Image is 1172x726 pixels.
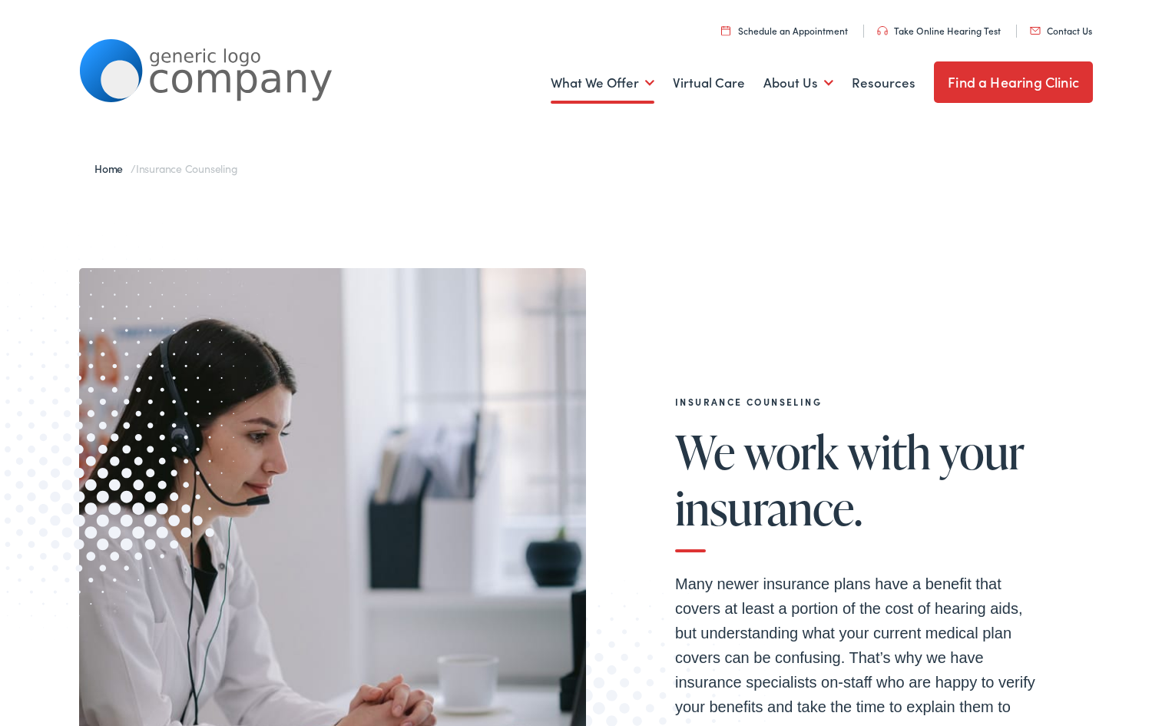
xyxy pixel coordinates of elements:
span: insurance. [675,482,862,533]
h2: Insurance Counseling [675,396,1044,407]
span: Insurance Counseling [136,161,238,176]
a: Schedule an Appointment [721,24,848,37]
span: We [675,426,735,477]
span: work [743,426,839,477]
img: utility icon [1030,27,1041,35]
a: About Us [763,55,833,111]
a: What We Offer [551,55,654,111]
img: utility icon [877,26,888,35]
a: Home [94,161,131,176]
a: Virtual Care [673,55,745,111]
a: Contact Us [1030,24,1092,37]
span: your [939,426,1025,477]
a: Find a Hearing Clinic [934,61,1093,103]
img: utility icon [721,25,730,35]
a: Resources [852,55,915,111]
a: Take Online Hearing Test [877,24,1001,37]
span: / [94,161,238,176]
span: with [847,426,931,477]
